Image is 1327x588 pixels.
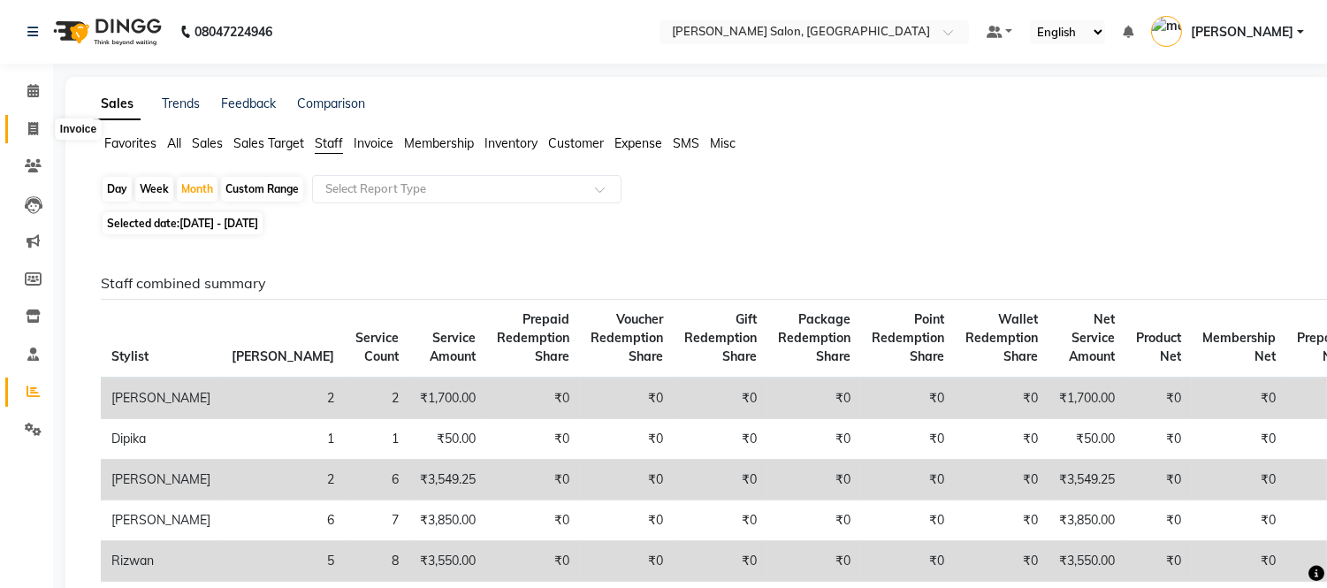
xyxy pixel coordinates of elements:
td: ₹0 [767,500,861,541]
a: Feedback [221,95,276,111]
div: Week [135,177,173,202]
span: Staff [315,135,343,151]
td: ₹3,850.00 [1049,500,1125,541]
span: All [167,135,181,151]
span: [DATE] - [DATE] [179,217,258,230]
span: Gift Redemption Share [684,311,757,364]
span: Selected date: [103,212,263,234]
span: Stylist [111,348,149,364]
td: ₹0 [1192,500,1286,541]
td: ₹0 [580,541,674,582]
span: Prepaid Redemption Share [497,311,569,364]
td: ₹0 [861,460,955,500]
td: ₹0 [1125,500,1192,541]
span: Wallet Redemption Share [965,311,1038,364]
td: ₹0 [767,378,861,419]
span: Sales Target [233,135,304,151]
a: Sales [94,88,141,120]
td: ₹0 [486,378,580,419]
span: [PERSON_NAME] [232,348,334,364]
span: Sales [192,135,223,151]
span: Customer [548,135,604,151]
td: ₹0 [1192,378,1286,419]
td: 2 [221,460,345,500]
td: ₹1,700.00 [409,378,486,419]
div: Custom Range [221,177,303,202]
div: Day [103,177,132,202]
span: Favorites [104,135,156,151]
div: Month [177,177,217,202]
td: ₹0 [955,378,1049,419]
td: [PERSON_NAME] [101,378,221,419]
td: ₹0 [861,541,955,582]
td: ₹0 [486,500,580,541]
td: ₹3,549.25 [409,460,486,500]
td: ₹0 [955,460,1049,500]
td: ₹0 [1192,541,1286,582]
a: Trends [162,95,200,111]
td: ₹0 [674,500,767,541]
td: ₹50.00 [1049,419,1125,460]
td: 7 [345,500,409,541]
td: ₹0 [486,460,580,500]
td: ₹0 [1192,419,1286,460]
td: ₹0 [580,419,674,460]
span: Point Redemption Share [872,311,944,364]
td: ₹0 [1125,378,1192,419]
td: ₹0 [767,419,861,460]
td: 2 [345,378,409,419]
span: Product Net [1136,330,1181,364]
td: ₹0 [674,378,767,419]
td: [PERSON_NAME] [101,500,221,541]
span: [PERSON_NAME] [1191,23,1293,42]
span: Membership [404,135,474,151]
td: ₹0 [861,500,955,541]
td: ₹3,550.00 [1049,541,1125,582]
h6: Staff combined summary [101,275,1289,292]
td: ₹0 [1125,541,1192,582]
td: ₹0 [580,500,674,541]
td: 1 [345,419,409,460]
span: SMS [673,135,699,151]
span: Expense [614,135,662,151]
img: madonna [1151,16,1182,47]
td: 2 [221,378,345,419]
span: Misc [710,135,736,151]
span: Membership Net [1202,330,1276,364]
td: Dipika [101,419,221,460]
td: 6 [345,460,409,500]
b: 08047224946 [194,7,272,57]
td: [PERSON_NAME] [101,460,221,500]
div: Invoice [56,118,101,140]
td: ₹1,700.00 [1049,378,1125,419]
td: ₹50.00 [409,419,486,460]
td: 8 [345,541,409,582]
td: ₹0 [674,419,767,460]
img: logo [45,7,166,57]
td: 1 [221,419,345,460]
td: ₹0 [1125,460,1192,500]
td: ₹0 [861,378,955,419]
td: ₹0 [674,460,767,500]
span: Inventory [484,135,538,151]
td: ₹0 [674,541,767,582]
td: ₹0 [486,541,580,582]
td: ₹0 [955,500,1049,541]
span: Package Redemption Share [778,311,850,364]
td: ₹0 [955,419,1049,460]
td: ₹3,550.00 [409,541,486,582]
span: Service Amount [430,330,476,364]
td: ₹0 [955,541,1049,582]
td: ₹0 [767,460,861,500]
td: Rizwan [101,541,221,582]
td: ₹0 [767,541,861,582]
span: Invoice [354,135,393,151]
td: ₹0 [1192,460,1286,500]
td: ₹0 [1125,419,1192,460]
span: Service Count [355,330,399,364]
td: 6 [221,500,345,541]
td: ₹0 [861,419,955,460]
td: ₹0 [486,419,580,460]
td: ₹0 [580,460,674,500]
td: 5 [221,541,345,582]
